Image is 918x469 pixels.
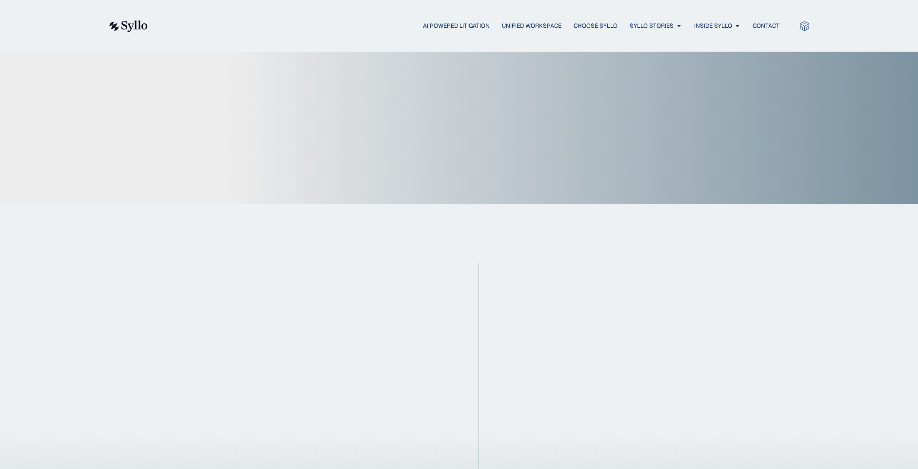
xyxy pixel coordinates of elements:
[630,21,674,30] a: Syllo Stories
[167,21,779,31] div: Menu Toggle
[502,21,561,30] a: Unified Workspace
[108,20,148,32] img: syllo
[423,21,490,30] a: AI Powered Litigation
[167,21,779,31] nav: Menu
[574,21,618,30] a: Choose Syllo
[753,21,779,30] a: Contact
[694,21,732,30] a: Inside Syllo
